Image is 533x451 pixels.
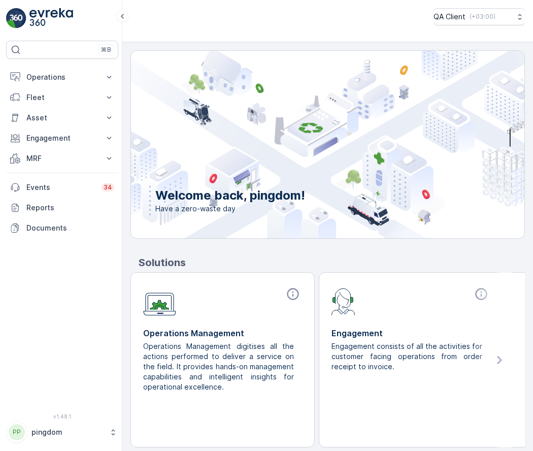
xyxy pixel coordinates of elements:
[6,8,26,28] img: logo
[6,128,118,148] button: Engagement
[331,327,490,339] p: Engagement
[143,341,294,392] p: Operations Management digitises all the actions performed to deliver a service on the field. It p...
[6,108,118,128] button: Asset
[26,153,98,164] p: MRF
[6,198,118,218] a: Reports
[434,12,465,22] p: QA Client
[6,177,118,198] a: Events34
[85,51,524,238] img: city illustration
[470,13,495,21] p: ( +03:00 )
[26,113,98,123] p: Asset
[104,183,112,191] p: 34
[6,218,118,238] a: Documents
[331,341,482,372] p: Engagement consists of all the activities for customer facing operations from order receipt to in...
[26,182,95,192] p: Events
[143,287,176,316] img: module-icon
[155,187,305,204] p: Welcome back, pingdom!
[26,203,114,213] p: Reports
[6,67,118,87] button: Operations
[26,92,98,103] p: Fleet
[331,287,355,315] img: module-icon
[31,427,104,437] p: pingdom
[6,87,118,108] button: Fleet
[26,72,98,82] p: Operations
[155,204,305,214] span: Have a zero-waste day
[9,424,25,440] div: PP
[26,133,98,143] p: Engagement
[29,8,73,28] img: logo_light-DOdMpM7g.png
[26,223,114,233] p: Documents
[6,148,118,169] button: MRF
[143,327,302,339] p: Operations Management
[6,422,118,443] button: PPpingdom
[434,8,525,25] button: QA Client(+03:00)
[6,413,118,420] span: v 1.48.1
[101,46,111,54] p: ⌘B
[139,255,525,270] p: Solutions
